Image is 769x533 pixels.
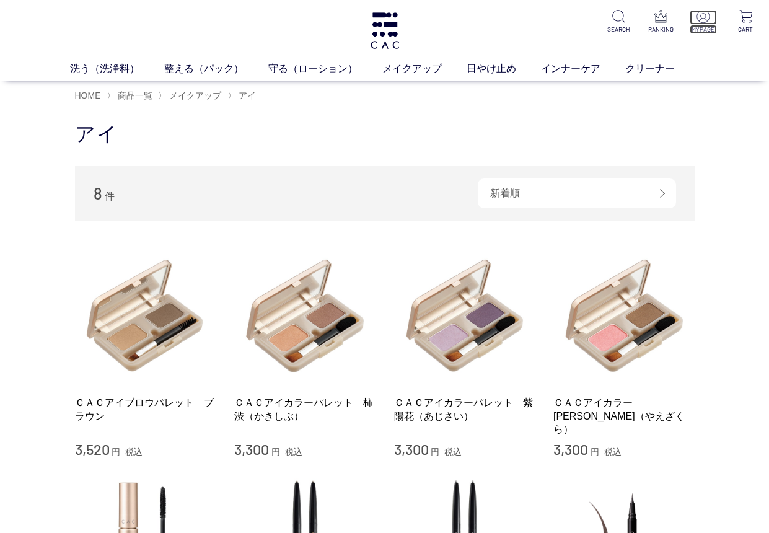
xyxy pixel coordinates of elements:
[118,90,152,100] span: 商品一覧
[382,61,467,76] a: メイクアップ
[605,25,633,34] p: SEARCH
[732,10,759,34] a: CART
[158,90,224,102] li: 〉
[236,90,256,100] a: アイ
[553,440,588,458] span: 3,300
[234,396,376,423] a: ＣＡＣアイカラーパレット 柿渋（かきしぶ）
[234,245,376,387] img: ＣＡＣアイカラーパレット 柿渋（かきしぶ）
[169,90,221,100] span: メイクアップ
[105,191,115,201] span: 件
[227,90,259,102] li: 〉
[285,447,302,457] span: 税込
[591,447,599,457] span: 円
[234,440,269,458] span: 3,300
[75,121,695,148] h1: アイ
[112,447,120,457] span: 円
[604,447,622,457] span: 税込
[75,245,216,387] img: ＣＡＣアイブロウパレット ブラウン
[167,90,221,100] a: メイクアップ
[605,10,633,34] a: SEARCH
[553,396,695,436] a: ＣＡＣアイカラー[PERSON_NAME]（やえざくら）
[75,90,101,100] a: HOME
[394,245,535,387] img: ＣＡＣアイカラーパレット 紫陽花（あじさい）
[125,447,143,457] span: 税込
[467,61,541,76] a: 日やけ止め
[541,61,625,76] a: インナーケア
[648,25,675,34] p: RANKING
[431,447,439,457] span: 円
[75,440,110,458] span: 3,520
[553,245,695,387] img: ＣＡＣアイカラーパレット 八重桜（やえざくら）
[164,61,268,76] a: 整える（パック）
[690,25,717,34] p: MYPAGE
[648,10,675,34] a: RANKING
[94,183,102,203] span: 8
[478,178,676,208] div: 新着順
[444,447,462,457] span: 税込
[239,90,256,100] span: アイ
[271,447,280,457] span: 円
[75,396,216,423] a: ＣＡＣアイブロウパレット ブラウン
[115,90,152,100] a: 商品一覧
[732,25,759,34] p: CART
[394,396,535,423] a: ＣＡＣアイカラーパレット 紫陽花（あじさい）
[369,12,401,49] img: logo
[107,90,156,102] li: 〉
[70,61,164,76] a: 洗う（洗浄料）
[394,440,429,458] span: 3,300
[625,61,700,76] a: クリーナー
[268,61,382,76] a: 守る（ローション）
[690,10,717,34] a: MYPAGE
